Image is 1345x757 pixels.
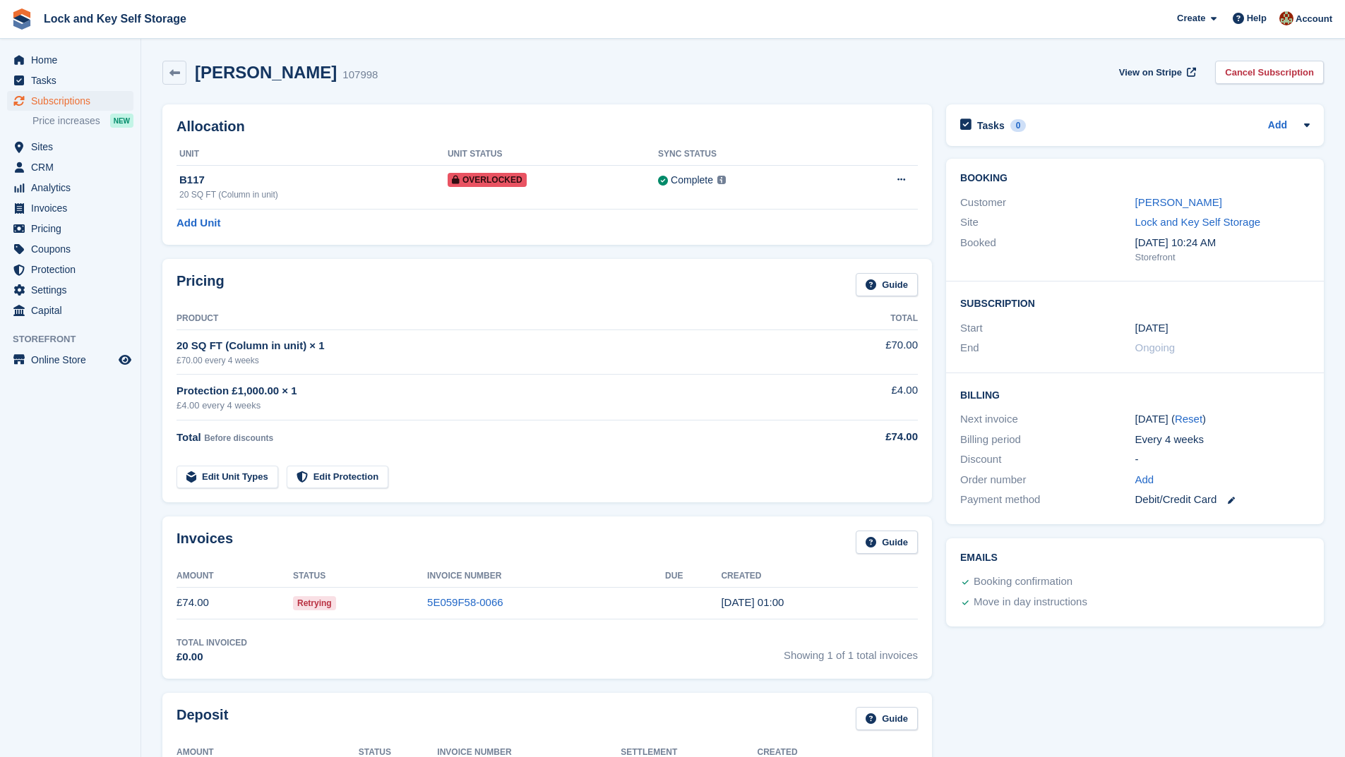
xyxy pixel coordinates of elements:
a: Add [1268,118,1287,134]
div: Customer [960,195,1135,211]
span: Sites [31,137,116,157]
a: menu [7,301,133,320]
span: Analytics [31,178,116,198]
th: Unit Status [448,143,658,166]
div: Booked [960,235,1135,265]
div: £74.00 [820,429,918,445]
div: 107998 [342,67,378,83]
a: View on Stripe [1113,61,1199,84]
a: 5E059F58-0066 [427,596,503,608]
div: - [1135,452,1310,468]
h2: Booking [960,173,1310,184]
span: Pricing [31,219,116,238]
a: menu [7,198,133,218]
a: menu [7,260,133,279]
span: Protection [31,260,116,279]
h2: Pricing [177,273,225,296]
div: Debit/Credit Card [1135,492,1310,508]
div: Total Invoiced [177,636,247,649]
a: Price increases NEW [32,113,133,128]
a: menu [7,157,133,177]
h2: Subscription [960,296,1310,310]
div: Every 4 weeks [1135,432,1310,448]
div: Payment method [960,492,1135,508]
a: [PERSON_NAME] [1135,196,1222,208]
span: Tasks [31,71,116,90]
div: Complete [671,173,713,188]
div: [DATE] 10:24 AM [1135,235,1310,251]
h2: Invoices [177,531,233,554]
a: menu [7,239,133,259]
a: menu [7,71,133,90]
div: Site [960,214,1135,231]
a: Add Unit [177,215,220,231]
div: 20 SQ FT (Column in unit) × 1 [177,338,820,354]
a: menu [7,178,133,198]
div: £4.00 every 4 weeks [177,399,820,413]
span: Capital [31,301,116,320]
h2: Emails [960,552,1310,564]
div: Move in day instructions [974,594,1087,611]
time: 2025-09-15 00:00:34 UTC [721,596,784,608]
span: Coupons [31,239,116,259]
div: Protection £1,000.00 × 1 [177,383,820,399]
span: Showing 1 of 1 total invoices [784,636,918,665]
td: £70.00 [820,329,918,374]
div: Billing period [960,432,1135,448]
div: 20 SQ FT (Column in unit) [179,188,448,201]
span: Account [1296,12,1332,26]
div: B117 [179,172,448,188]
a: Guide [856,273,918,296]
a: Lock and Key Self Storage [38,7,192,30]
a: Guide [856,707,918,730]
th: Total [820,308,918,330]
span: Retrying [293,596,336,610]
div: Storefront [1135,250,1310,265]
span: Home [31,50,116,70]
a: Guide [856,531,918,554]
th: Due [665,565,721,588]
span: Price increases [32,114,100,128]
h2: Allocation [177,119,918,135]
span: Ongoing [1135,341,1176,353]
a: Preview store [116,351,133,368]
span: Create [1177,11,1205,25]
th: Invoice Number [427,565,665,588]
a: menu [7,137,133,157]
span: CRM [31,157,116,177]
th: Product [177,308,820,330]
div: Discount [960,452,1135,468]
a: Add [1135,472,1154,488]
div: £70.00 every 4 weeks [177,354,820,367]
span: Storefront [13,332,141,346]
th: Sync Status [658,143,839,166]
span: Settings [31,280,116,300]
img: Doug Fisher [1279,11,1293,25]
span: Overlocked [448,173,527,187]
a: menu [7,280,133,300]
a: Cancel Subscription [1215,61,1324,84]
th: Unit [177,143,448,166]
a: menu [7,219,133,238]
td: £4.00 [820,375,918,420]
a: Edit Unit Types [177,466,278,489]
span: Before discounts [204,433,273,443]
th: Status [293,565,427,588]
div: Booking confirmation [974,574,1072,591]
th: Created [721,565,918,588]
h2: [PERSON_NAME] [195,63,337,82]
span: Online Store [31,350,116,370]
span: Help [1247,11,1267,25]
td: £74.00 [177,587,293,619]
span: Total [177,431,201,443]
a: Edit Protection [287,466,388,489]
h2: Tasks [977,119,1005,132]
div: £0.00 [177,649,247,665]
div: Start [960,320,1135,337]
div: Next invoice [960,411,1135,428]
img: stora-icon-8386f47178a22dfd0bd8f6a31ec36ba5ce8667c1dd55bd0f319d3a0aa187defe.svg [11,8,32,30]
a: menu [7,91,133,111]
span: Subscriptions [31,91,116,111]
th: Amount [177,565,293,588]
div: 0 [1010,119,1027,132]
